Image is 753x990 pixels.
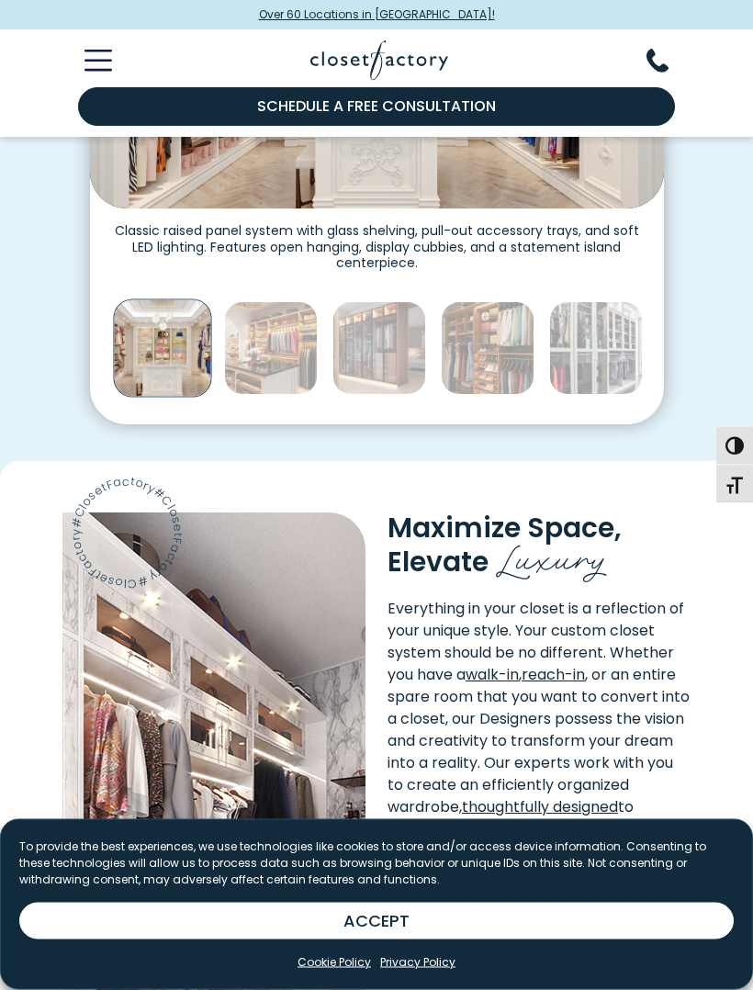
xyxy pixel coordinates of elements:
span: Luxury [496,528,609,584]
img: Built-in custom closet Rustic Cherry melamine with glass shelving, angled shoe shelves, and tripl... [441,302,534,396]
p: To provide the best experiences, we use technologies like cookies to store and/or access device i... [19,838,734,888]
span: Elevate [388,544,489,581]
img: Glass-front wardrobe system in Dove Grey with integrated LED lighting, double-hang rods, and disp... [549,302,643,396]
span: Over 60 Locations in [GEOGRAPHIC_DATA]! [259,6,495,23]
a: Cookie Policy [298,954,371,971]
a: Schedule a Free Consultation [78,87,675,126]
button: Toggle High Contrast [716,426,753,465]
p: Everything in your closet is a reflection of your unique style. Your custom closet system should ... [388,599,691,841]
img: Custom dressing room Rhapsody woodgrain system with illuminated wardrobe rods, angled shoe shelve... [224,302,318,396]
button: ACCEPT [19,903,734,939]
span: Maximize Space, [388,510,622,547]
button: Toggle Mobile Menu [62,50,112,72]
a: reach-in [522,665,585,686]
a: Privacy Policy [380,954,455,971]
button: Phone Number [646,49,691,73]
button: Toggle Font size [716,465,753,503]
figcaption: Classic raised panel system with glass shelving, pull-out accessory trays, and soft LED lighting.... [90,209,664,273]
img: Closet Factory Logo [310,40,448,80]
a: thoughtfully designed [462,797,618,818]
a: walk-in [466,665,519,686]
img: Luxury walk-in custom closet contemporary glass-front wardrobe system in Rocky Mountain melamine ... [332,302,426,396]
img: White walk-in closet with ornate trim and crown molding, featuring glass shelving [113,299,211,398]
